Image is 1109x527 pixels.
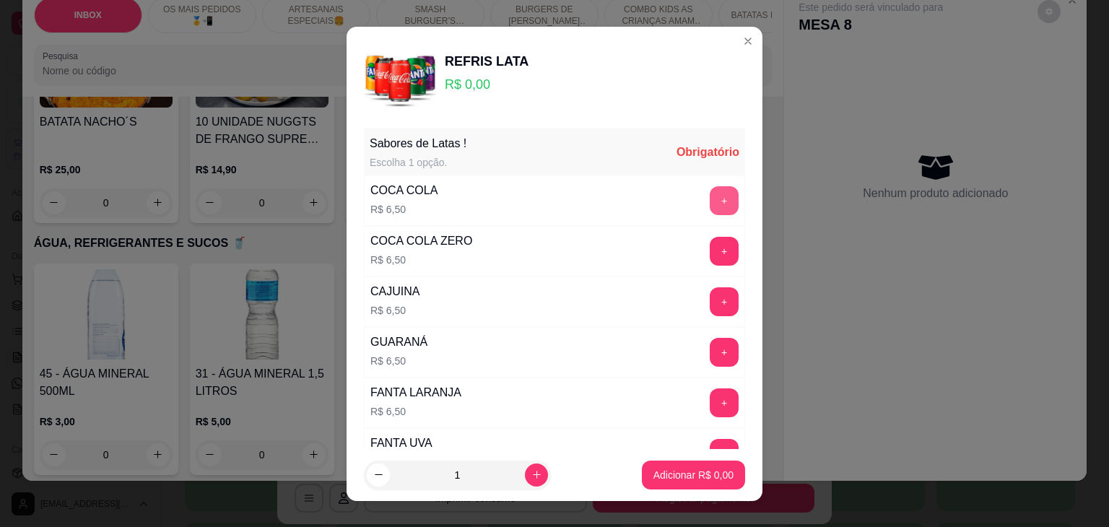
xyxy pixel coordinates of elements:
div: GUARANÁ [370,334,427,351]
button: add [710,338,739,367]
div: FANTA LARANJA [370,384,461,401]
div: Sabores de Latas ! [370,135,466,152]
p: R$ 6,50 [370,354,427,368]
div: CAJUINA [370,283,419,300]
div: Escolha 1 opção. [370,155,466,170]
button: add [710,439,739,468]
div: REFRIS LATA [445,51,529,71]
p: R$ 0,00 [445,74,529,95]
p: R$ 6,50 [370,303,419,318]
p: R$ 6,50 [370,202,438,217]
button: increase-product-quantity [525,463,548,487]
div: FANTA UVA [370,435,432,452]
button: Adicionar R$ 0,00 [642,461,745,489]
button: add [710,186,739,215]
p: Adicionar R$ 0,00 [653,468,734,482]
div: Obrigatório [677,144,739,161]
div: COCA COLA ZERO [370,232,472,250]
button: add [710,287,739,316]
button: add [710,237,739,266]
button: Close [736,30,760,53]
p: R$ 6,50 [370,253,472,267]
div: COCA COLA [370,182,438,199]
button: decrease-product-quantity [367,463,390,487]
p: R$ 6,50 [370,404,461,419]
img: product-image [364,38,436,110]
button: add [710,388,739,417]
